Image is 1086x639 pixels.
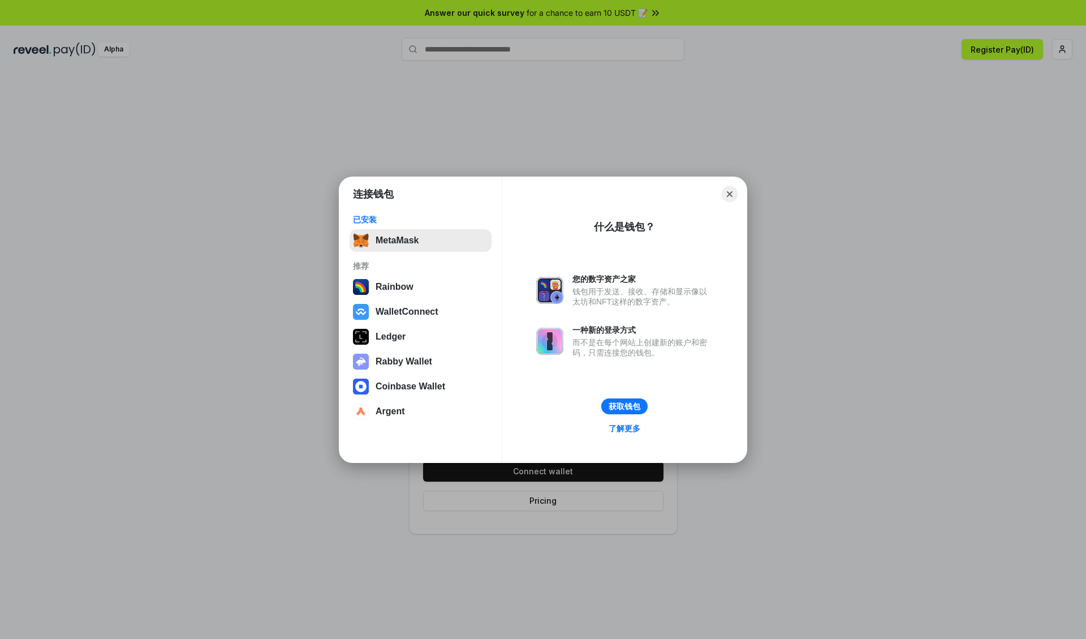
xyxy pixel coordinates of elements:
[350,276,492,298] button: Rainbow
[572,274,713,284] div: 您的数字资产之家
[376,235,419,246] div: MetaMask
[609,423,640,434] div: 了解更多
[350,229,492,252] button: MetaMask
[376,307,438,317] div: WalletConnect
[350,375,492,398] button: Coinbase Wallet
[376,381,445,392] div: Coinbase Wallet
[353,379,369,394] img: svg+xml,%3Csvg%20width%3D%2228%22%20height%3D%2228%22%20viewBox%3D%220%200%2028%2028%22%20fill%3D...
[353,187,394,201] h1: 连接钱包
[353,329,369,345] img: svg+xml,%3Csvg%20xmlns%3D%22http%3A%2F%2Fwww.w3.org%2F2000%2Fsvg%22%20width%3D%2228%22%20height%3...
[536,328,563,355] img: svg+xml,%3Csvg%20xmlns%3D%22http%3A%2F%2Fwww.w3.org%2F2000%2Fsvg%22%20fill%3D%22none%22%20viewBox...
[722,186,738,202] button: Close
[594,220,655,234] div: 什么是钱包？
[536,277,563,304] img: svg+xml,%3Csvg%20xmlns%3D%22http%3A%2F%2Fwww.w3.org%2F2000%2Fsvg%22%20fill%3D%22none%22%20viewBox...
[609,401,640,411] div: 获取钱包
[353,215,488,225] div: 已安装
[572,325,713,335] div: 一种新的登录方式
[572,337,713,358] div: 而不是在每个网站上创建新的账户和密码，只需连接您的钱包。
[602,421,647,436] a: 了解更多
[350,325,492,348] button: Ledger
[353,304,369,320] img: svg+xml,%3Csvg%20width%3D%2228%22%20height%3D%2228%22%20viewBox%3D%220%200%2028%2028%22%20fill%3D...
[350,350,492,373] button: Rabby Wallet
[353,354,369,370] img: svg+xml,%3Csvg%20xmlns%3D%22http%3A%2F%2Fwww.w3.org%2F2000%2Fsvg%22%20fill%3D%22none%22%20viewBox...
[353,233,369,248] img: svg+xml,%3Csvg%20fill%3D%22none%22%20height%3D%2233%22%20viewBox%3D%220%200%2035%2033%22%20width%...
[353,404,369,419] img: svg+xml,%3Csvg%20width%3D%2228%22%20height%3D%2228%22%20viewBox%3D%220%200%2028%2028%22%20fill%3D...
[353,261,488,271] div: 推荐
[572,286,713,307] div: 钱包用于发送、接收、存储和显示像以太坊和NFT这样的数字资产。
[376,332,406,342] div: Ledger
[376,357,432,367] div: Rabby Wallet
[350,301,492,323] button: WalletConnect
[350,400,492,423] button: Argent
[376,406,405,417] div: Argent
[376,282,413,292] div: Rainbow
[353,279,369,295] img: svg+xml,%3Csvg%20width%3D%22120%22%20height%3D%22120%22%20viewBox%3D%220%200%20120%20120%22%20fil...
[601,398,648,414] button: 获取钱包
